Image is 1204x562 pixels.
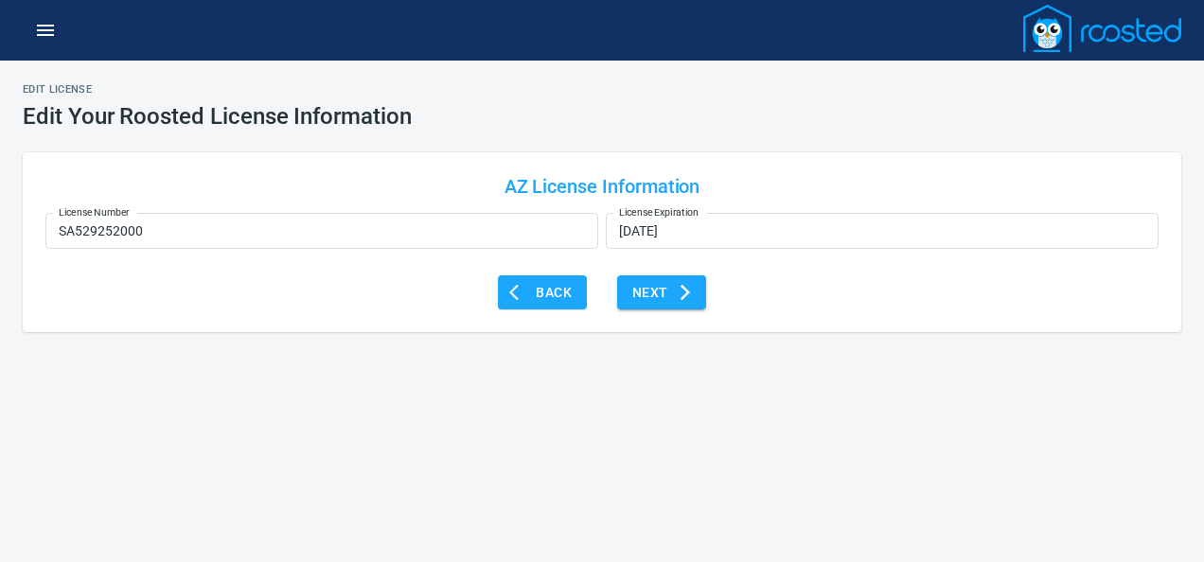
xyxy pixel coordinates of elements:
h4: AZ License Information [45,175,1159,198]
iframe: Chat [1124,477,1190,548]
span: Back [513,281,572,305]
h2: Edit License [23,83,1181,96]
img: Logo [1023,5,1182,52]
h1: Edit Your Roosted License Information [23,103,1181,130]
button: Next [617,275,706,310]
span: Next [632,281,691,305]
button: Back [498,275,587,310]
